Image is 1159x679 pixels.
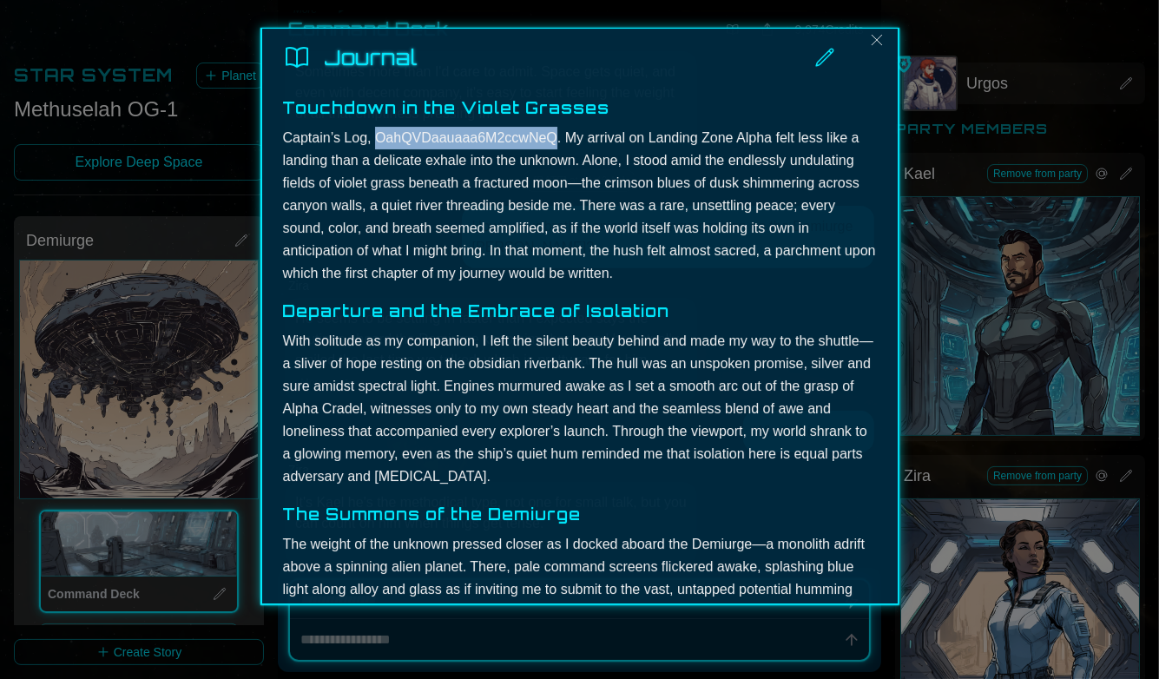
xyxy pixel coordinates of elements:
[283,502,877,526] h3: The Summons of the Demiurge
[283,127,877,285] p: Captain’s Log, OahQVDaauaaa6M2ccwNeQ. My arrival on Landing Zone Alpha felt less like a landing t...
[325,43,418,71] h2: Journal
[283,299,877,323] h3: Departure and the Embrace of Isolation
[283,330,877,488] p: With solitude as my companion, I left the silent beauty behind and made my way to the shuttle—a s...
[866,30,887,50] img: Close
[283,96,877,120] h3: Touchdown in the Violet Grasses
[800,40,849,75] button: Edit book name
